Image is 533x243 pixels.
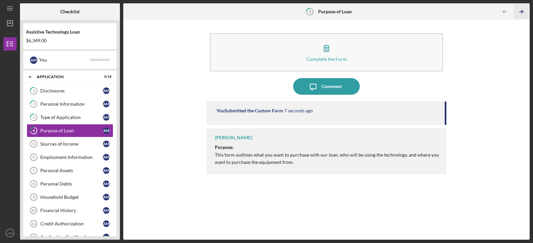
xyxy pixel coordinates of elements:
[103,101,110,107] div: A M
[33,182,35,186] tspan: 8
[210,33,443,71] button: Complete the Form
[103,167,110,174] div: A M
[103,207,110,214] div: A M
[103,234,110,240] div: A M
[321,78,342,95] div: Comment
[40,234,103,240] div: Application Certification
[27,97,113,111] a: 2Personal InformationAM
[60,9,80,14] b: Checklist
[103,220,110,227] div: A M
[40,208,103,213] div: Financial History
[8,231,12,235] text: AM
[103,127,110,134] div: A M
[103,87,110,94] div: A M
[33,142,35,146] tspan: 5
[40,168,103,173] div: Personal Assets
[100,75,112,79] div: 0 / 18
[33,169,35,173] tspan: 7
[33,195,35,199] tspan: 9
[33,155,35,159] tspan: 6
[26,38,114,43] div: $6,349.00
[27,190,113,204] a: 9Household BudgetAM
[40,221,103,226] div: Credit Authorization
[284,108,313,113] time: 2025-10-15 18:06
[103,194,110,200] div: A M
[27,151,113,164] a: 6Employment InformationAM
[103,181,110,187] div: A M
[27,204,113,217] a: 10Financial HistoryAM
[40,128,103,133] div: Purpose of Loan
[31,235,35,239] tspan: 12
[33,89,35,93] tspan: 1
[40,101,103,107] div: Personal Information
[31,222,35,226] tspan: 11
[215,151,440,166] p: This form outlines what you want to purchase with our loan, who will be using the technology, and...
[40,115,103,120] div: Type of Application
[293,78,360,95] button: Comment
[33,129,35,133] tspan: 4
[40,155,103,160] div: Employment Information
[103,154,110,161] div: A M
[40,181,103,186] div: Personal Debts
[3,226,17,240] button: AM
[26,29,114,35] div: Assistive Technology Loan
[27,124,113,137] a: 4Purpose of LoanAM
[27,84,113,97] a: 1DisclosuresAM
[31,208,35,212] tspan: 10
[40,194,103,200] div: Household Budget
[306,57,347,61] div: Complete the Form
[27,137,113,151] a: 5Sources of IncomeAM
[217,108,283,113] div: You Submitted the Custom Form
[40,141,103,147] div: Sources of Income
[103,141,110,147] div: A M
[215,135,252,140] div: [PERSON_NAME]
[103,114,110,121] div: A M
[37,75,95,79] div: Application
[39,54,90,65] div: You
[215,144,234,150] strong: Purpose:
[27,217,113,230] a: 11Credit AuthorizationAM
[40,88,103,93] div: Disclosures
[27,164,113,177] a: 7Personal AssetsAM
[27,111,113,124] a: 3Type of ApplicationAM
[33,102,35,106] tspan: 2
[318,9,352,14] b: Purpose of Loan
[33,115,35,120] tspan: 3
[30,57,37,64] div: A M
[309,9,311,14] tspan: 4
[27,177,113,190] a: 8Personal DebtsAM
